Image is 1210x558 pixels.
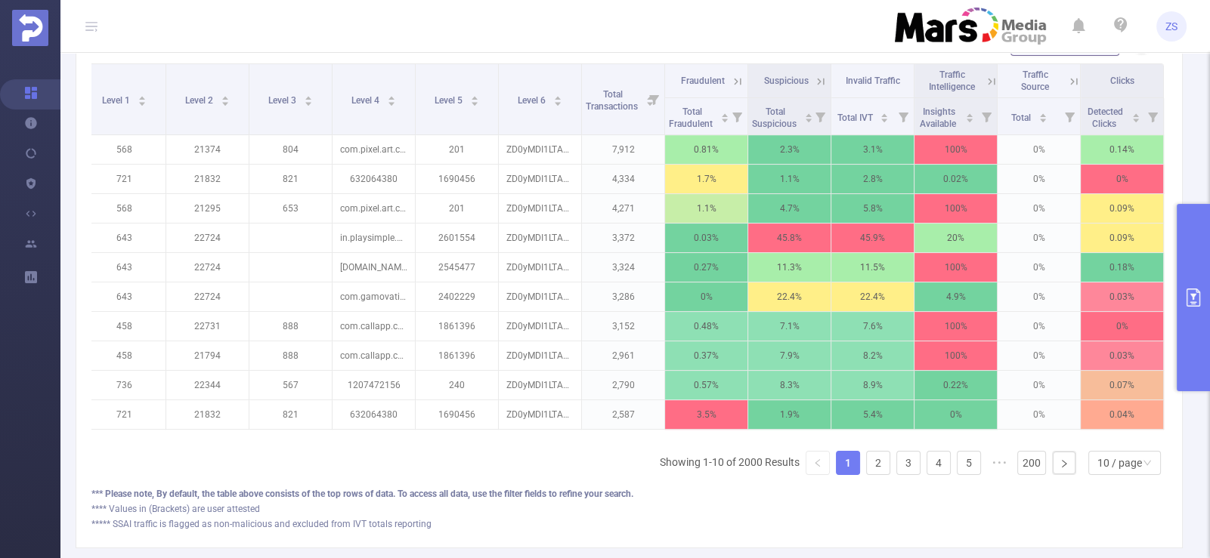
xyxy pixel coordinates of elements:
[102,95,132,106] span: Level 1
[582,253,664,282] p: 3,324
[518,95,548,106] span: Level 6
[806,451,830,475] li: Previous Page
[166,135,249,164] p: 21374
[416,341,498,370] p: 1861396
[914,400,997,429] p: 0%
[998,165,1080,193] p: 0%
[836,451,860,475] li: 1
[665,282,747,311] p: 0%
[748,282,831,311] p: 22.4%
[998,341,1080,370] p: 0%
[837,452,859,474] a: 1
[166,194,249,223] p: 21295
[987,451,1011,475] span: •••
[1142,98,1163,134] i: Filter menu
[249,400,332,429] p: 821
[221,94,230,103] div: Sort
[582,282,664,311] p: 3,286
[138,100,146,104] i: icon: caret-down
[831,135,914,164] p: 3.1%
[665,135,747,164] p: 0.81%
[920,106,958,129] span: Insights Available
[499,194,581,223] p: ZD0yMDI1LTA4LTEzIy0jaD03Iy0jcj0yMTI5NSMtI2M9VVMjLSN2PUFwcCMtI3M9MjYjLSNkbXU9SGFwcHkrQ29sb3I=
[665,224,747,252] p: 0.03%
[333,135,415,164] p: com.pixel.art.coloring.color.number
[764,76,809,86] span: Suspicious
[304,100,312,104] i: icon: caret-down
[1165,11,1178,42] span: ZS
[914,135,997,164] p: 100%
[470,94,479,103] div: Sort
[998,224,1080,252] p: 0%
[831,341,914,370] p: 8.2%
[1081,165,1163,193] p: 0%
[166,253,249,282] p: 22724
[866,451,890,475] li: 2
[914,194,997,223] p: 100%
[748,224,831,252] p: 45.8%
[387,100,395,104] i: icon: caret-down
[880,111,889,116] i: icon: caret-up
[416,282,498,311] p: 2402229
[998,312,1080,341] p: 0%
[914,253,997,282] p: 100%
[166,282,249,311] p: 22724
[831,282,914,311] p: 22.4%
[804,111,812,116] i: icon: caret-up
[998,371,1080,399] p: 0%
[333,194,415,223] p: com.pixel.art.coloring.color.number
[553,94,562,103] div: Sort
[914,282,997,311] p: 4.9%
[499,371,581,399] p: ZD0yMDI1LTA4LTEzIy0jaD03Iy0jcj0yMjM0NCMtI2M9VVMjLSN2PUFwcCMtI3M9MjYjLSNkbXU9V29yZHNjYXBlcw==
[499,282,581,311] p: ZD0yMDI1LTA4LTEzIy0jaD03Iy0jcj0yMjcyNCMtI2M9Uk8jLSN2PUFwcCMtI3M9MjYjLSNkbXU9VGlsZStDbHViKy0rTWF0Y...
[1017,451,1046,475] li: 200
[83,312,166,341] p: 458
[499,165,581,193] p: ZD0yMDI1LTA4LTEzIy0jaD03Iy0jcj0yMTgzMiMtI2M9UEwjLSN2PUFwcCMtI3M9MiMtI2RtdT1WaW50ZWQlM0ErU2hvcCslM...
[249,341,332,370] p: 888
[1081,253,1163,282] p: 0.18%
[249,371,332,399] p: 567
[1131,111,1140,120] div: Sort
[1081,135,1163,164] p: 0.14%
[1132,111,1140,116] i: icon: caret-up
[893,98,914,134] i: Filter menu
[166,165,249,193] p: 21832
[748,165,831,193] p: 1.1%
[91,517,1167,531] div: ***** SSAI traffic is flagged as non-malicious and excluded from IVT totals reporting
[499,312,581,341] p: ZD0yMDI1LTA4LTEzIy0jaD03Iy0jcj0yMjczMSMtI2M9WkEjLSN2PUFwcCMtI3M9MjYjLSNkbXU9Q2FsbEFwcCUzQStDYWxsZ...
[914,312,997,341] p: 100%
[681,76,725,86] span: Fraudulent
[914,224,997,252] p: 20%
[416,312,498,341] p: 1861396
[1060,459,1069,468] i: icon: right
[166,224,249,252] p: 22724
[1018,452,1045,474] a: 200
[1081,312,1163,341] p: 0%
[416,194,498,223] p: 201
[91,502,1167,516] div: **** Values in (Brackets) are user attested
[665,165,747,193] p: 1.7%
[665,400,747,429] p: 3.5%
[998,282,1080,311] p: 0%
[499,341,581,370] p: ZD0yMDI1LTA4LTEzIy0jaD03Iy0jcj0yMTc5NCMtI2M9WkEjLSN2PUFwcCMtI3M9MjYjLSNkbXU9Q2FsbEFwcCUzQStDYWxsZ...
[499,400,581,429] p: ZD0yMDI1LTA4LTEzIy0jaD03Iy0jcj0yMTgzMiMtI2M9RlIjLSN2PUFwcCMtI3M9MjYjLSNkbXU9VmludGVkJTNBK1Nob3ArJ...
[957,451,981,475] li: 5
[582,194,664,223] p: 4,271
[976,98,997,134] i: Filter menu
[1038,116,1047,121] i: icon: caret-down
[748,135,831,164] p: 2.3%
[470,100,478,104] i: icon: caret-down
[804,116,812,121] i: icon: caret-down
[813,458,822,467] i: icon: left
[914,165,997,193] p: 0.02%
[752,106,799,129] span: Total Suspicious
[1097,452,1142,474] div: 10 / page
[582,224,664,252] p: 3,372
[83,371,166,399] p: 736
[1081,194,1163,223] p: 0.09%
[748,371,831,399] p: 8.3%
[553,94,562,98] i: icon: caret-up
[582,341,664,370] p: 2,961
[897,452,920,474] a: 3
[416,165,498,193] p: 1690456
